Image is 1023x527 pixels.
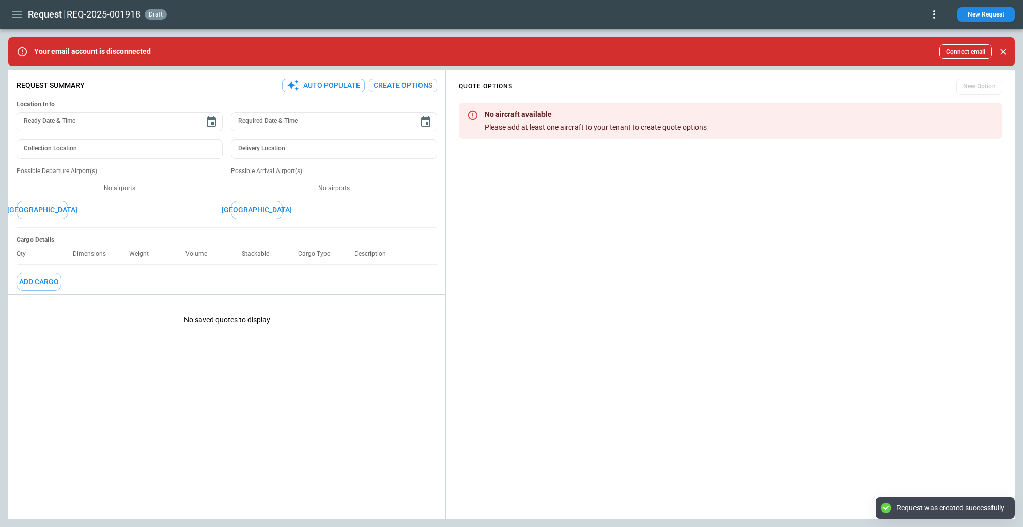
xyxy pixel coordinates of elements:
[201,112,222,132] button: Choose date
[67,8,141,21] h2: REQ-2025-001918
[242,250,277,258] p: Stackable
[17,184,223,193] p: No airports
[17,273,61,291] button: Add Cargo
[939,44,992,59] button: Connect email
[17,201,68,219] button: [GEOGRAPHIC_DATA]
[231,184,437,193] p: No airports
[17,81,85,90] p: Request Summary
[485,110,707,119] p: No aircraft available
[17,101,437,109] h6: Location Info
[996,40,1011,63] div: dismiss
[896,503,1004,513] div: Request was created successfully
[369,79,437,92] button: Create Options
[28,8,62,21] h1: Request
[415,112,436,132] button: Choose date
[282,79,365,92] button: Auto Populate
[129,250,157,258] p: Weight
[446,74,1015,143] div: scrollable content
[73,250,114,258] p: Dimensions
[185,250,215,258] p: Volume
[298,250,338,258] p: Cargo Type
[354,250,394,258] p: Description
[8,299,445,341] p: No saved quotes to display
[17,250,34,258] p: Qty
[17,236,437,244] h6: Cargo Details
[34,47,151,56] p: Your email account is disconnected
[996,44,1011,59] button: Close
[17,167,223,176] p: Possible Departure Airport(s)
[459,84,513,89] h4: QUOTE OPTIONS
[231,167,437,176] p: Possible Arrival Airport(s)
[231,201,283,219] button: [GEOGRAPHIC_DATA]
[147,11,165,18] span: draft
[485,123,707,132] p: Please add at least one aircraft to your tenant to create quote options
[957,7,1015,22] button: New Request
